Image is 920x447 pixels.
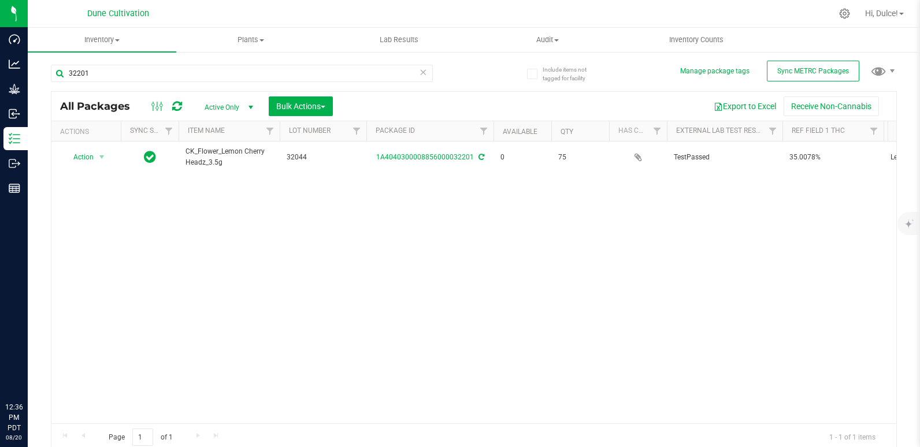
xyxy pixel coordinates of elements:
[503,128,537,136] a: Available
[420,65,428,80] span: Clear
[276,102,325,111] span: Bulk Actions
[609,121,667,141] th: Has COA
[837,8,852,19] div: Manage settings
[654,35,739,45] span: Inventory Counts
[676,126,767,135] a: External Lab Test Result
[269,96,333,116] button: Bulk Actions
[558,152,602,163] span: 75
[130,126,175,135] a: Sync Status
[680,66,750,76] button: Manage package tags
[144,149,156,165] span: In Sync
[9,83,20,95] inline-svg: Grow
[99,429,182,446] span: Page of 1
[60,100,142,113] span: All Packages
[9,133,20,144] inline-svg: Inventory
[95,149,109,165] span: select
[5,402,23,433] p: 12:36 PM PDT
[261,121,280,141] a: Filter
[792,126,845,135] a: Ref Field 1 THC
[28,35,176,45] span: Inventory
[777,67,849,75] span: Sync METRC Packages
[474,121,494,141] a: Filter
[159,121,179,141] a: Filter
[51,65,433,82] input: Search Package ID, Item Name, SKU, Lot or Part Number...
[500,152,544,163] span: 0
[188,126,225,135] a: Item Name
[63,149,94,165] span: Action
[5,433,23,442] p: 08/20
[87,9,149,18] span: Dune Cultivation
[9,58,20,70] inline-svg: Analytics
[865,9,898,18] span: Hi, Dulce!
[132,429,153,446] input: 1
[9,182,20,194] inline-svg: Reports
[622,28,770,52] a: Inventory Counts
[9,158,20,169] inline-svg: Outbound
[784,96,879,116] button: Receive Non-Cannabis
[376,126,415,135] a: Package ID
[60,128,116,136] div: Actions
[767,61,859,81] button: Sync METRC Packages
[561,128,573,136] a: Qty
[789,152,877,163] span: 35.0078%
[648,121,667,141] a: Filter
[176,28,325,52] a: Plants
[347,121,366,141] a: Filter
[28,28,176,52] a: Inventory
[325,28,473,52] a: Lab Results
[820,429,885,446] span: 1 - 1 of 1 items
[706,96,784,116] button: Export to Excel
[473,28,622,52] a: Audit
[9,33,20,45] inline-svg: Dashboard
[376,153,474,161] a: 1A4040300008856000032201
[364,35,434,45] span: Lab Results
[177,35,324,45] span: Plants
[474,35,621,45] span: Audit
[287,152,359,163] span: 32044
[477,153,484,161] span: Sync from Compliance System
[289,126,331,135] a: Lot Number
[763,121,782,141] a: Filter
[543,65,600,83] span: Include items not tagged for facility
[865,121,884,141] a: Filter
[9,108,20,120] inline-svg: Inbound
[674,152,776,163] span: TestPassed
[12,355,46,389] iframe: Resource center
[34,353,48,367] iframe: Resource center unread badge
[186,146,273,168] span: CK_Flower_Lemon Cherry Headz_3.5g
